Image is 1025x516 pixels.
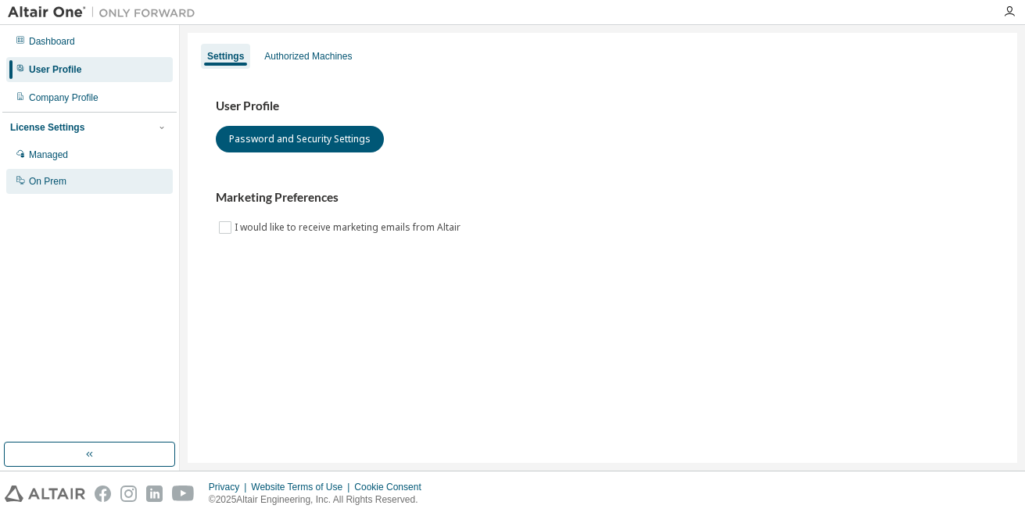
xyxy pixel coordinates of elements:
[29,91,99,104] div: Company Profile
[120,486,137,502] img: instagram.svg
[29,149,68,161] div: Managed
[216,99,989,114] h3: User Profile
[172,486,195,502] img: youtube.svg
[251,481,354,493] div: Website Terms of Use
[10,121,84,134] div: License Settings
[29,35,75,48] div: Dashboard
[5,486,85,502] img: altair_logo.svg
[216,190,989,206] h3: Marketing Preferences
[207,50,244,63] div: Settings
[209,493,431,507] p: © 2025 Altair Engineering, Inc. All Rights Reserved.
[146,486,163,502] img: linkedin.svg
[29,175,66,188] div: On Prem
[264,50,352,63] div: Authorized Machines
[8,5,203,20] img: Altair One
[29,63,81,76] div: User Profile
[95,486,111,502] img: facebook.svg
[235,218,464,237] label: I would like to receive marketing emails from Altair
[216,126,384,152] button: Password and Security Settings
[209,481,251,493] div: Privacy
[354,481,430,493] div: Cookie Consent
